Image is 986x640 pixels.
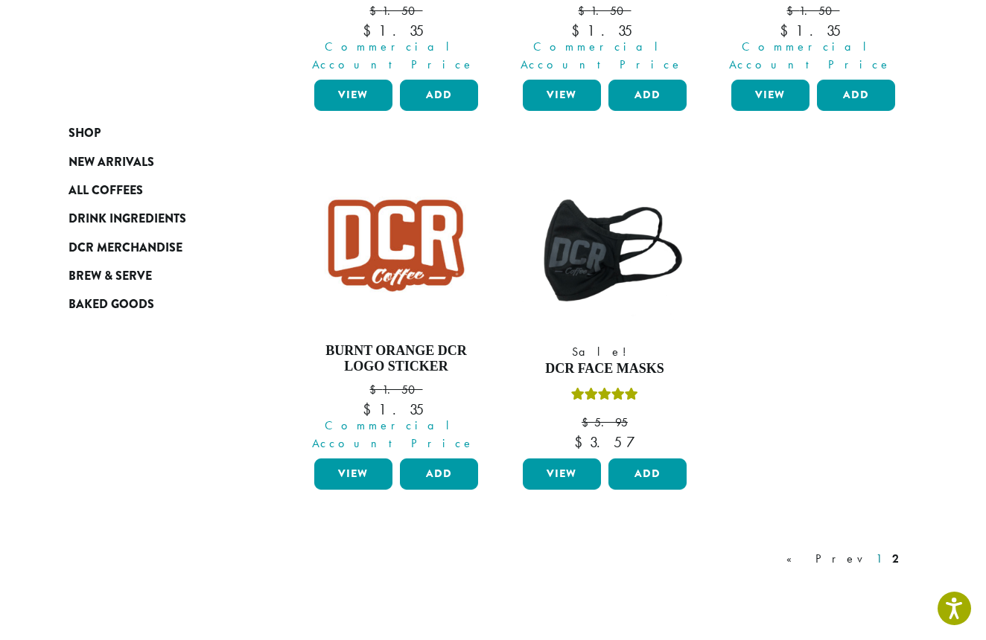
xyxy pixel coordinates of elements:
[69,119,247,147] a: Shop
[314,458,392,490] a: View
[69,124,101,143] span: Shop
[519,160,690,452] a: Sale! DCR Face MasksRated 5.00 out of 5 $5.95
[873,550,885,568] a: 1
[305,38,482,74] span: Commercial Account Price
[69,182,143,200] span: All Coffees
[578,3,591,19] span: $
[311,160,482,452] a: Burnt Orange DCR Logo Sticker $1.50 Commercial Account Price
[731,80,810,111] a: View
[519,160,690,331] img: Mask_WhiteBackground-300x300.png
[369,382,422,397] bdi: 1.50
[780,21,795,40] span: $
[69,205,247,233] a: Drink Ingredients
[582,415,628,430] bdi: 5.95
[69,267,152,286] span: Brew & Serve
[889,550,902,568] a: 2
[363,21,429,40] bdi: 1.35
[369,3,382,19] span: $
[69,239,182,257] span: DCR Merchandise
[519,343,690,361] span: Sale!
[574,432,634,452] bdi: 3.57
[69,153,154,172] span: New Arrivals
[305,417,482,452] span: Commercial Account Price
[69,210,186,228] span: Drink Ingredients
[69,290,247,319] a: Baked Goods
[69,147,247,176] a: New Arrivals
[69,234,247,262] a: DCR Merchandise
[786,3,799,19] span: $
[571,21,587,40] span: $
[363,400,429,419] bdi: 1.35
[400,80,478,111] button: Add
[314,80,392,111] a: View
[369,382,382,397] span: $
[513,38,690,74] span: Commercial Account Price
[608,80,687,111] button: Add
[780,21,846,40] bdi: 1.35
[311,160,482,331] img: Burnt-Orange-Logo-Sticker-300x300.jpg
[369,3,422,19] bdi: 1.50
[69,262,247,290] a: Brew & Serve
[608,458,687,490] button: Add
[783,550,868,568] a: « Prev
[363,400,378,419] span: $
[523,458,601,490] a: View
[786,3,839,19] bdi: 1.50
[523,80,601,111] a: View
[363,21,378,40] span: $
[722,38,899,74] span: Commercial Account Price
[817,80,895,111] button: Add
[571,385,638,408] div: Rated 5.00 out of 5
[311,343,482,375] h4: Burnt Orange DCR Logo Sticker
[571,21,637,40] bdi: 1.35
[69,176,247,205] a: All Coffees
[69,295,154,314] span: Baked Goods
[400,458,478,490] button: Add
[519,361,690,377] h4: DCR Face Masks
[574,432,590,452] span: $
[578,3,631,19] bdi: 1.50
[582,415,594,430] span: $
